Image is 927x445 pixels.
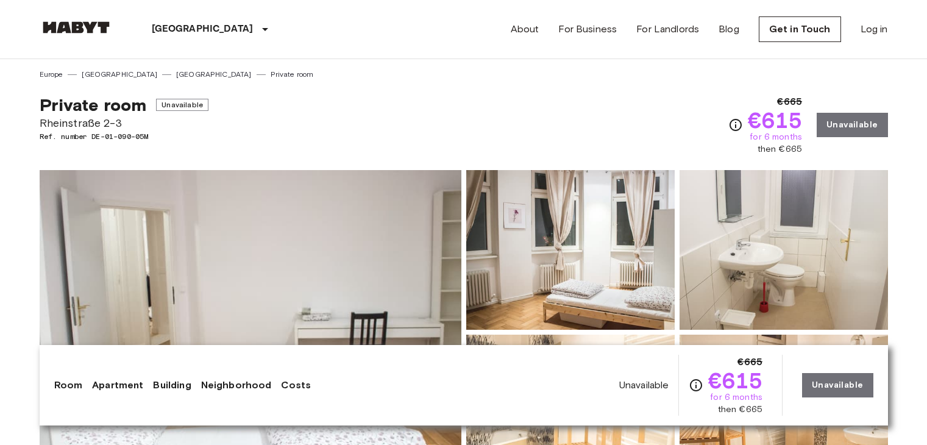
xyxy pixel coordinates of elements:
[718,404,762,416] span: then €665
[710,391,762,404] span: for 6 months
[719,22,739,37] a: Blog
[777,94,802,109] span: €665
[619,379,669,392] span: Unavailable
[861,22,888,37] a: Log in
[748,109,802,131] span: €615
[176,69,252,80] a: [GEOGRAPHIC_DATA]
[689,378,703,393] svg: Check cost overview for full price breakdown. Please note that discounts apply to new joiners onl...
[54,378,83,393] a: Room
[271,69,314,80] a: Private room
[680,170,888,330] img: Picture of unit DE-01-090-05M
[40,115,208,131] span: Rheinstraße 2-3
[40,94,147,115] span: Private room
[737,355,762,369] span: €665
[511,22,539,37] a: About
[153,378,191,393] a: Building
[281,378,311,393] a: Costs
[201,378,272,393] a: Neighborhood
[708,369,762,391] span: €615
[156,99,208,111] span: Unavailable
[728,118,743,132] svg: Check cost overview for full price breakdown. Please note that discounts apply to new joiners onl...
[92,378,143,393] a: Apartment
[82,69,157,80] a: [GEOGRAPHIC_DATA]
[758,143,802,155] span: then €665
[40,21,113,34] img: Habyt
[750,131,802,143] span: for 6 months
[759,16,841,42] a: Get in Touch
[466,170,675,330] img: Picture of unit DE-01-090-05M
[558,22,617,37] a: For Business
[40,69,63,80] a: Europe
[636,22,699,37] a: For Landlords
[40,131,208,142] span: Ref. number DE-01-090-05M
[152,22,254,37] p: [GEOGRAPHIC_DATA]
